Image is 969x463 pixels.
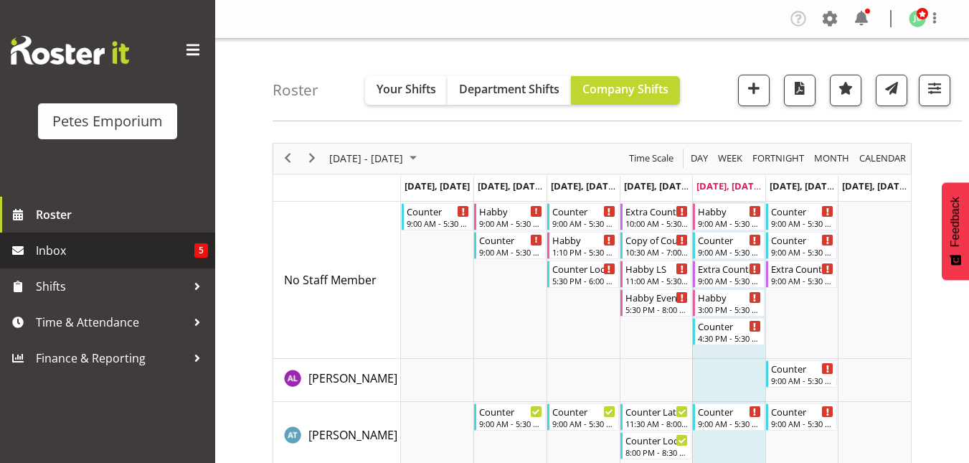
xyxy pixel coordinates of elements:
[402,203,473,230] div: No Staff Member"s event - Counter Begin From Monday, August 18, 2025 at 9:00:00 AM GMT+12:00 Ends...
[36,276,186,297] span: Shifts
[771,404,834,418] div: Counter
[52,111,163,132] div: Petes Emporium
[547,403,619,431] div: Alex-Micheal Taniwha"s event - Counter Begin From Wednesday, August 20, 2025 at 9:00:00 AM GMT+12...
[771,418,834,429] div: 9:00 AM - 5:30 PM
[771,361,834,375] div: Counter
[377,81,436,97] span: Your Shifts
[448,76,571,105] button: Department Shifts
[324,144,425,174] div: August 18 - 24, 2025
[479,233,542,247] div: Counter
[771,261,834,276] div: Extra Counter
[571,76,680,105] button: Company Shifts
[625,246,689,258] div: 10:30 AM - 7:00 PM
[36,312,186,333] span: Time & Attendance
[300,144,324,174] div: next period
[698,261,761,276] div: Extra Counter
[405,179,470,192] span: [DATE], [DATE]
[949,197,962,247] span: Feedback
[552,261,615,276] div: Counter Lock Up
[770,179,835,192] span: [DATE], [DATE]
[771,218,834,229] div: 9:00 AM - 5:30 PM
[459,81,559,97] span: Department Shifts
[479,218,542,229] div: 9:00 AM - 5:30 PM
[689,149,711,167] button: Timeline Day
[552,218,615,229] div: 9:00 AM - 5:30 PM
[552,204,615,218] div: Counter
[479,246,542,258] div: 9:00 AM - 5:30 PM
[620,232,692,259] div: No Staff Member"s event - Copy of Counter Mid Shift Begin From Thursday, August 21, 2025 at 10:30...
[365,76,448,105] button: Your Shifts
[693,232,765,259] div: No Staff Member"s event - Counter Begin From Friday, August 22, 2025 at 9:00:00 AM GMT+12:00 Ends...
[698,319,761,333] div: Counter
[766,403,838,431] div: Alex-Micheal Taniwha"s event - Counter Begin From Saturday, August 23, 2025 at 9:00:00 AM GMT+12:...
[479,418,542,429] div: 9:00 AM - 5:30 PM
[909,10,926,27] img: jodine-bunn132.jpg
[766,360,838,388] div: Abigail Lane"s event - Counter Begin From Saturday, August 23, 2025 at 9:00:00 AM GMT+12:00 Ends ...
[698,418,761,429] div: 9:00 AM - 5:30 PM
[308,370,397,386] span: [PERSON_NAME]
[771,246,834,258] div: 9:00 AM - 5:30 PM
[771,375,834,386] div: 9:00 AM - 5:30 PM
[830,75,861,106] button: Highlight an important date within the roster.
[547,232,619,259] div: No Staff Member"s event - Habby Begin From Wednesday, August 20, 2025 at 1:10:00 PM GMT+12:00 End...
[327,149,423,167] button: August 2025
[278,149,298,167] button: Previous
[479,204,542,218] div: Habby
[716,149,745,167] button: Timeline Week
[858,149,907,167] span: calendar
[275,144,300,174] div: previous period
[693,318,765,345] div: No Staff Member"s event - Counter Begin From Friday, August 22, 2025 at 4:30:00 PM GMT+12:00 Ends...
[689,149,709,167] span: Day
[919,75,950,106] button: Filter Shifts
[698,218,761,229] div: 9:00 AM - 5:30 PM
[698,290,761,304] div: Habby
[942,182,969,280] button: Feedback - Show survey
[813,149,851,167] span: Month
[625,218,689,229] div: 10:00 AM - 5:30 PM
[625,261,689,276] div: Habby LS
[784,75,816,106] button: Download a PDF of the roster according to the set date range.
[36,204,208,225] span: Roster
[308,426,397,444] a: [PERSON_NAME]
[625,433,689,447] div: Counter Lock Up
[308,370,397,387] a: [PERSON_NAME]
[284,272,377,288] span: No Staff Member
[625,275,689,286] div: 11:00 AM - 5:30 PM
[842,179,907,192] span: [DATE], [DATE]
[625,233,689,247] div: Copy of Counter Mid Shift
[698,204,761,218] div: Habby
[698,275,761,286] div: 9:00 AM - 5:30 PM
[698,404,761,418] div: Counter
[474,203,546,230] div: No Staff Member"s event - Habby Begin From Tuesday, August 19, 2025 at 9:00:00 AM GMT+12:00 Ends ...
[552,418,615,429] div: 9:00 AM - 5:30 PM
[552,246,615,258] div: 1:10 PM - 5:30 PM
[717,149,744,167] span: Week
[627,149,676,167] button: Time Scale
[628,149,675,167] span: Time Scale
[625,204,689,218] div: Extra Counter
[750,149,807,167] button: Fortnight
[551,179,616,192] span: [DATE], [DATE]
[771,275,834,286] div: 9:00 AM - 5:30 PM
[620,261,692,288] div: No Staff Member"s event - Habby LS Begin From Thursday, August 21, 2025 at 11:00:00 AM GMT+12:00 ...
[771,233,834,247] div: Counter
[582,81,668,97] span: Company Shifts
[693,289,765,317] div: No Staff Member"s event - Habby Begin From Friday, August 22, 2025 at 3:00:00 PM GMT+12:00 Ends A...
[857,149,909,167] button: Month
[36,240,194,261] span: Inbox
[552,233,615,247] div: Habby
[479,404,542,418] div: Counter
[766,203,838,230] div: No Staff Member"s event - Counter Begin From Saturday, August 23, 2025 at 9:00:00 AM GMT+12:00 En...
[620,203,692,230] div: No Staff Member"s event - Extra Counter Begin From Thursday, August 21, 2025 at 10:00:00 AM GMT+1...
[273,359,401,402] td: Abigail Lane resource
[194,243,208,258] span: 5
[620,289,692,317] div: No Staff Member"s event - Habby Evening Begin From Thursday, August 21, 2025 at 5:30:00 PM GMT+12...
[407,218,470,229] div: 9:00 AM - 5:30 PM
[766,261,838,288] div: No Staff Member"s event - Extra Counter Begin From Saturday, August 23, 2025 at 9:00:00 AM GMT+12...
[547,261,619,288] div: No Staff Member"s event - Counter Lock Up Begin From Wednesday, August 20, 2025 at 5:30:00 PM GMT...
[552,404,615,418] div: Counter
[273,202,401,359] td: No Staff Member resource
[771,204,834,218] div: Counter
[625,404,689,418] div: Counter Late Shift
[624,179,689,192] span: [DATE], [DATE]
